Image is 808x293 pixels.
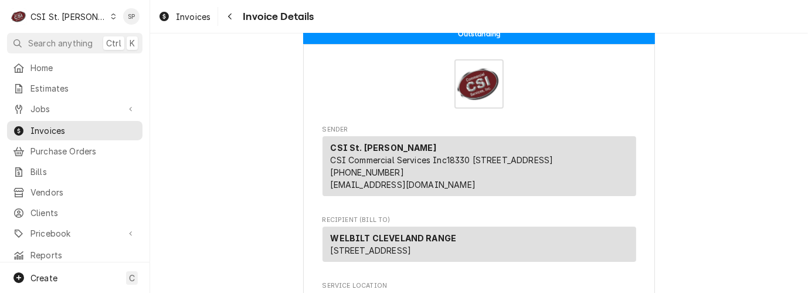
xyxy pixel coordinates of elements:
[322,125,636,201] div: Invoice Sender
[123,8,140,25] div: SP
[30,103,119,115] span: Jobs
[130,37,135,49] span: K
[7,224,142,243] a: Go to Pricebook
[30,186,137,198] span: Vendors
[30,273,57,283] span: Create
[106,37,121,49] span: Ctrl
[322,215,636,267] div: Invoice Recipient
[322,281,636,291] span: Service Location
[239,9,314,25] span: Invoice Details
[7,162,142,181] a: Bills
[331,155,554,165] span: CSI Commercial Services Inc18330 [STREET_ADDRESS]
[331,167,404,177] a: [PHONE_NUMBER]
[331,233,457,243] strong: WELBILT CLEVELAND RANGE
[322,215,636,225] span: Recipient (Bill To)
[454,59,504,109] img: Logo
[154,7,215,26] a: Invoices
[7,79,142,98] a: Estimates
[129,272,135,284] span: C
[331,180,476,190] a: [EMAIL_ADDRESS][DOMAIN_NAME]
[7,203,142,223] a: Clients
[30,124,137,137] span: Invoices
[11,8,27,25] div: CSI St. Louis's Avatar
[322,125,636,134] span: Sender
[7,99,142,119] a: Go to Jobs
[322,136,636,201] div: Sender
[123,8,140,25] div: Shelley Politte's Avatar
[30,249,137,261] span: Reports
[331,245,412,255] span: [STREET_ADDRESS]
[331,143,436,153] strong: CSI St. [PERSON_NAME]
[7,121,142,140] a: Invoices
[458,30,501,38] span: Outstanding
[176,11,211,23] span: Invoices
[7,183,142,202] a: Vendors
[30,82,137,95] span: Estimates
[303,23,655,44] div: Status
[7,33,142,53] button: Search anythingCtrlK
[7,142,142,161] a: Purchase Orders
[30,207,137,219] span: Clients
[7,58,142,78] a: Home
[30,227,119,240] span: Pricebook
[30,166,137,178] span: Bills
[322,136,636,196] div: Sender
[30,62,137,74] span: Home
[30,145,137,157] span: Purchase Orders
[7,245,142,265] a: Reports
[28,37,93,49] span: Search anything
[11,8,27,25] div: C
[322,227,636,262] div: Recipient (Bill To)
[322,227,636,267] div: Recipient (Bill To)
[30,11,107,23] div: CSI St. [PERSON_NAME]
[220,7,239,26] button: Navigate back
